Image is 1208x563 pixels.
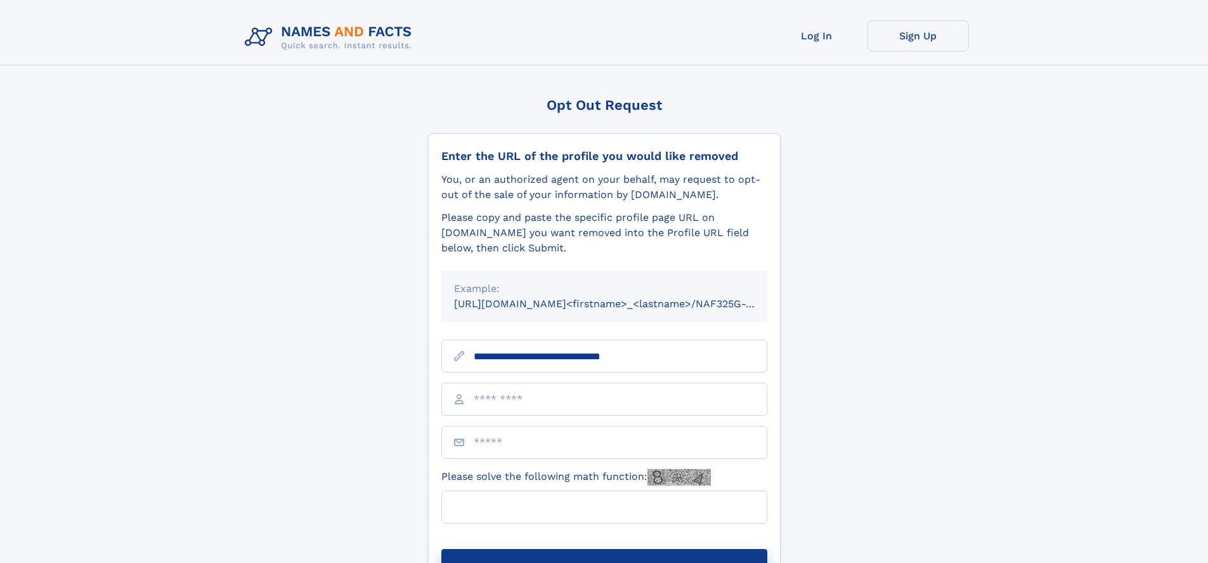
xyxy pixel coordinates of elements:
a: Sign Up [867,20,969,51]
small: [URL][DOMAIN_NAME]<firstname>_<lastname>/NAF325G-xxxxxxxx [454,298,791,310]
a: Log In [766,20,867,51]
label: Please solve the following math function: [441,469,711,486]
div: Enter the URL of the profile you would like removed [441,149,767,163]
div: You, or an authorized agent on your behalf, may request to opt-out of the sale of your informatio... [441,172,767,202]
div: Example: [454,281,755,296]
div: Opt Out Request [428,97,781,113]
div: Please copy and paste the specific profile page URL on [DOMAIN_NAME] you want removed into the Pr... [441,210,767,256]
img: Logo Names and Facts [240,20,422,55]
